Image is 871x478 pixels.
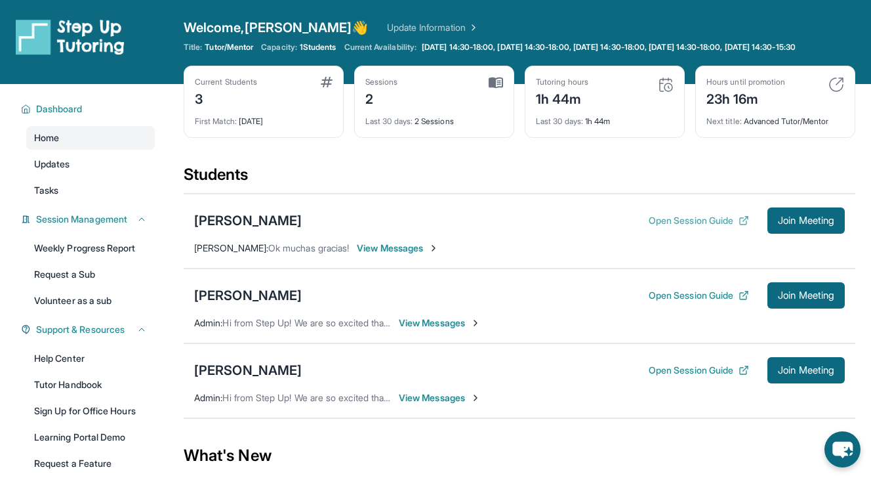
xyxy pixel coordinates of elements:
[36,323,125,336] span: Support & Resources
[466,21,479,34] img: Chevron Right
[34,131,59,144] span: Home
[706,77,785,87] div: Hours until promotion
[194,242,268,253] span: [PERSON_NAME] :
[419,42,798,53] a: [DATE] 14:30-18:00, [DATE] 14:30-18:00, [DATE] 14:30-18:00, [DATE] 14:30-18:00, [DATE] 14:30-15:30
[706,87,785,108] div: 23h 16m
[365,108,503,127] div: 2 Sessions
[387,21,479,34] a: Update Information
[36,213,127,226] span: Session Management
[205,42,253,53] span: Tutor/Mentor
[357,242,439,255] span: View Messages
[26,399,155,423] a: Sign Up for Office Hours
[828,77,844,93] img: card
[321,77,333,87] img: card
[767,282,845,309] button: Join Meeting
[300,42,336,53] span: 1 Students
[428,243,439,253] img: Chevron-Right
[649,214,749,227] button: Open Session Guide
[344,42,416,53] span: Current Availability:
[706,116,742,126] span: Next title :
[536,77,588,87] div: Tutoring hours
[824,431,861,467] button: chat-button
[31,213,147,226] button: Session Management
[31,102,147,116] button: Dashboard
[194,361,302,380] div: [PERSON_NAME]
[778,292,834,299] span: Join Meeting
[26,152,155,176] a: Updates
[706,108,844,127] div: Advanced Tutor/Mentor
[778,217,834,225] span: Join Meeting
[767,357,845,383] button: Join Meeting
[194,317,222,328] span: Admin :
[767,207,845,234] button: Join Meeting
[26,126,155,150] a: Home
[26,452,155,475] a: Request a Feature
[26,373,155,397] a: Tutor Handbook
[470,393,481,403] img: Chevron-Right
[536,108,674,127] div: 1h 44m
[536,116,583,126] span: Last 30 days :
[422,42,796,53] span: [DATE] 14:30-18:00, [DATE] 14:30-18:00, [DATE] 14:30-18:00, [DATE] 14:30-18:00, [DATE] 14:30-15:30
[34,184,58,197] span: Tasks
[399,391,481,404] span: View Messages
[26,179,155,202] a: Tasks
[194,392,222,403] span: Admin :
[261,42,297,53] span: Capacity:
[649,289,749,302] button: Open Session Guide
[399,316,481,330] span: View Messages
[26,263,155,286] a: Request a Sub
[268,242,349,253] span: Ok muchas gracias!
[36,102,83,116] span: Dashboard
[26,289,155,313] a: Volunteer as a sub
[658,77,674,93] img: card
[184,18,369,37] span: Welcome, [PERSON_NAME] 👋
[26,425,155,449] a: Learning Portal Demo
[365,77,398,87] div: Sessions
[194,286,302,305] div: [PERSON_NAME]
[195,77,257,87] div: Current Students
[26,347,155,370] a: Help Center
[778,366,834,374] span: Join Meeting
[489,77,503,89] img: card
[194,211,302,230] div: [PERSON_NAME]
[31,323,147,336] button: Support & Resources
[184,164,855,193] div: Students
[34,158,70,171] span: Updates
[470,318,481,328] img: Chevron-Right
[184,42,202,53] span: Title:
[649,364,749,377] button: Open Session Guide
[16,18,125,55] img: logo
[26,236,155,260] a: Weekly Progress Report
[195,87,257,108] div: 3
[195,108,333,127] div: [DATE]
[195,116,237,126] span: First Match :
[536,87,588,108] div: 1h 44m
[365,87,398,108] div: 2
[365,116,413,126] span: Last 30 days :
